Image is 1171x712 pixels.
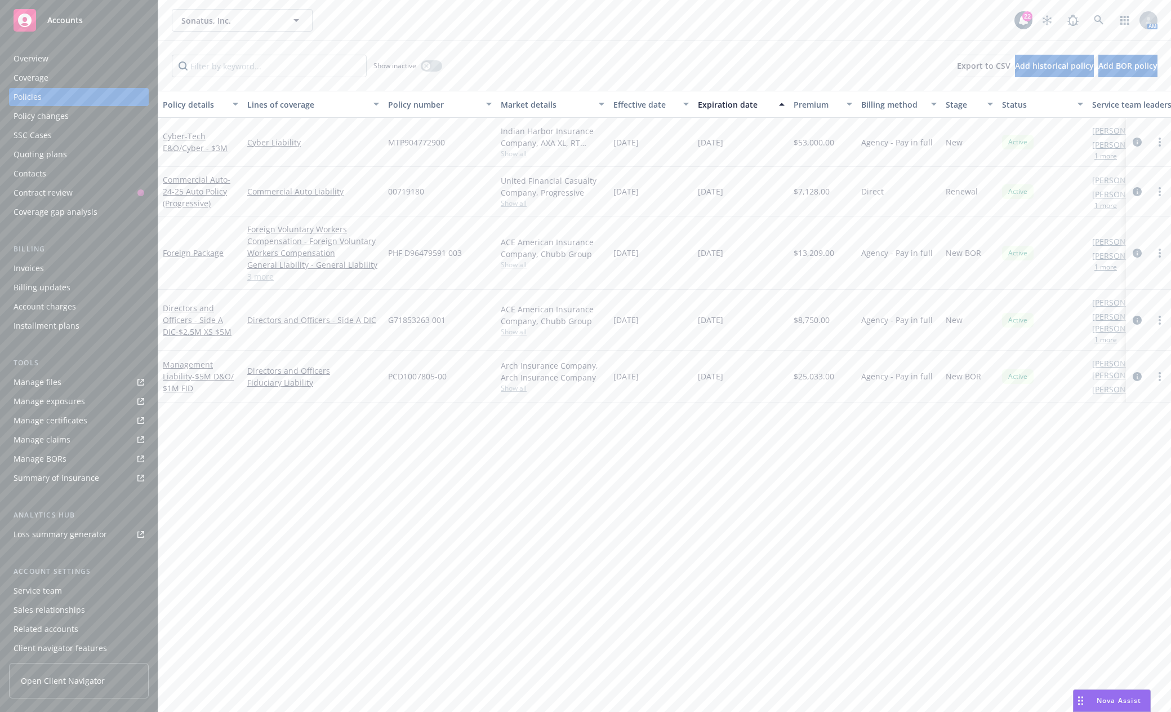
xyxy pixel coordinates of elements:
a: Management Liability [163,359,234,393]
span: Agency - Pay in full [861,136,933,148]
span: Active [1007,187,1029,197]
span: - $2.5M XS $5M [176,326,231,337]
a: Commercial Auto [163,174,230,209]
span: Accounts [47,16,83,25]
span: New [946,314,963,326]
div: Status [1002,99,1071,110]
button: Effective date [609,91,693,118]
a: Invoices [9,259,149,277]
a: Manage claims [9,431,149,449]
span: New BOR [946,247,981,259]
span: - 24-25 Auto Policy (Progressive) [163,174,230,209]
div: Account settings [9,566,149,577]
span: New BOR [946,370,981,382]
div: Summary of insurance [14,469,99,487]
a: Summary of insurance [9,469,149,487]
button: Add BOR policy [1098,55,1157,77]
button: Stage [941,91,998,118]
a: [PERSON_NAME] [1092,188,1155,200]
a: Manage exposures [9,392,149,410]
div: Manage certificates [14,412,87,430]
a: Coverage gap analysis [9,203,149,221]
span: [DATE] [698,314,723,326]
span: Renewal [946,185,978,197]
a: [PERSON_NAME] [1092,250,1155,262]
button: Lines of coverage [243,91,384,118]
button: Billing method [857,91,941,118]
span: $53,000.00 [794,136,834,148]
span: Active [1007,372,1029,382]
a: Fiduciary Liability [247,377,379,388]
span: Agency - Pay in full [861,314,933,326]
a: Contract review [9,184,149,202]
div: Policy changes [14,107,69,125]
a: SSC Cases [9,126,149,144]
span: Agency - Pay in full [861,247,933,259]
span: MTP904772900 [388,136,445,148]
div: Expiration date [698,99,772,110]
a: Search [1088,9,1110,32]
a: Report a Bug [1062,9,1084,32]
a: Stop snowing [1036,9,1058,32]
a: Manage files [9,373,149,391]
div: Drag to move [1074,690,1088,711]
a: Policy changes [9,107,149,125]
a: Directors and Officers [247,365,379,377]
a: Service team [9,582,149,600]
span: [DATE] [698,136,723,148]
a: Loss summary generator [9,525,149,543]
span: $8,750.00 [794,314,830,326]
button: Nova Assist [1073,689,1151,712]
span: PHF D96479591 003 [388,247,462,259]
div: 22 [1022,11,1032,21]
div: Market details [501,99,592,110]
span: $7,128.00 [794,185,830,197]
span: Add BOR policy [1098,60,1157,71]
button: Market details [496,91,609,118]
div: Installment plans [14,317,79,335]
div: Indian Harbor Insurance Company, AXA XL, RT Specialty Insurance Services, LLC (RSG Specialty, LLC) [501,125,604,149]
span: $13,209.00 [794,247,834,259]
div: Tools [9,357,149,369]
div: United Financial Casualty Company, Progressive [501,175,604,198]
a: more [1153,246,1166,260]
div: Client navigator features [14,639,107,657]
a: Quoting plans [9,145,149,163]
div: Contacts [14,165,46,183]
a: more [1153,313,1166,327]
a: 3 more [247,271,379,282]
a: Sales relationships [9,601,149,619]
div: Quoting plans [14,145,67,163]
div: SSC Cases [14,126,52,144]
a: Manage certificates [9,412,149,430]
div: Contract review [14,184,73,202]
span: Show inactive [373,61,416,70]
span: Active [1007,137,1029,147]
a: [PERSON_NAME] [1092,125,1155,136]
button: 1 more [1094,264,1117,271]
div: Coverage gap analysis [14,203,97,221]
div: Lines of coverage [247,99,367,110]
button: Premium [789,91,857,118]
a: Cyber Liability [247,136,379,148]
span: PCD1007805-00 [388,370,447,382]
a: Billing updates [9,278,149,297]
div: Effective date [613,99,676,110]
a: Overview [9,50,149,68]
span: Show all [501,327,604,337]
div: Billing updates [14,278,70,297]
span: Show all [501,198,604,208]
span: Show all [501,149,604,158]
button: 1 more [1094,337,1117,343]
button: Status [998,91,1088,118]
span: [DATE] [613,185,639,197]
a: Account charges [9,298,149,316]
a: Directors and Officers - Side A DIC [163,303,231,337]
span: Nova Assist [1097,696,1141,705]
a: Coverage [9,69,149,87]
a: Policies [9,88,149,106]
a: Manage BORs [9,450,149,468]
a: Accounts [9,5,149,36]
div: Arch Insurance Company, Arch Insurance Company [501,360,604,383]
a: [PERSON_NAME] [1092,297,1155,308]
